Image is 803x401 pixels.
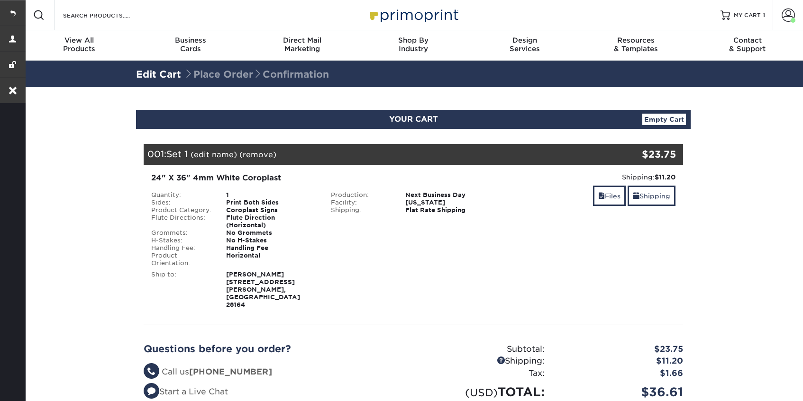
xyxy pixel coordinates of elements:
div: $36.61 [552,383,690,401]
strong: $11.20 [655,173,675,181]
span: MY CART [734,11,761,19]
div: Ship to: [144,271,219,309]
span: Business [135,36,246,45]
a: View AllProducts [24,30,135,61]
div: $11.20 [552,355,690,367]
small: (USD) [465,386,498,399]
span: Direct Mail [246,36,358,45]
div: Cards [135,36,246,53]
span: files [598,192,605,200]
div: Shipping: [510,172,675,182]
img: Primoprint [366,5,461,25]
input: SEARCH PRODUCTS..... [62,9,155,21]
strong: [PHONE_NUMBER] [189,367,272,376]
span: Contact [692,36,803,45]
a: Shop ByIndustry [358,30,469,61]
span: Place Order Confirmation [184,69,329,80]
div: TOTAL: [413,383,552,401]
div: Next Business Day [398,191,503,199]
div: Handling Fee: [144,244,219,252]
div: Product Category: [144,206,219,214]
li: Call us [144,366,406,378]
div: $23.75 [552,343,690,356]
div: Handling Fee [219,244,324,252]
div: Grommets: [144,229,219,237]
a: Contact& Support [692,30,803,61]
div: Flute Directions: [144,214,219,229]
div: 24" X 36" 4mm White Coroplast [151,172,496,184]
strong: [PERSON_NAME] [STREET_ADDRESS] [PERSON_NAME], [GEOGRAPHIC_DATA] 28164 [226,271,300,308]
div: Horizontal [219,252,324,267]
h2: Questions before you order? [144,343,406,355]
a: Start a Live Chat [144,387,228,396]
div: & Support [692,36,803,53]
div: Sides: [144,199,219,206]
span: Resources [580,36,692,45]
span: Set 1 [166,149,188,159]
div: Marketing [246,36,358,53]
a: (edit name) [191,150,237,159]
span: shipping [633,192,639,200]
a: Direct MailMarketing [246,30,358,61]
span: View All [24,36,135,45]
div: $1.66 [552,367,690,380]
div: Coroplast Signs [219,206,324,214]
div: 001: [144,144,593,165]
div: Products [24,36,135,53]
a: BusinessCards [135,30,246,61]
div: H-Stakes: [144,237,219,244]
span: YOUR CART [389,115,438,124]
div: Flat Rate Shipping [398,206,503,214]
div: No Grommets [219,229,324,237]
span: 1 [763,12,765,18]
a: Empty Cart [642,114,686,125]
a: Shipping [628,186,675,206]
a: (remove) [239,150,276,159]
div: 1 [219,191,324,199]
div: Production: [324,191,399,199]
a: DesignServices [469,30,580,61]
a: Files [593,186,626,206]
div: Print Both Sides [219,199,324,206]
a: Resources& Templates [580,30,692,61]
div: Flute Direction (Horizontal) [219,214,324,229]
span: Design [469,36,580,45]
span: Shop By [358,36,469,45]
div: [US_STATE] [398,199,503,206]
div: $23.75 [593,147,676,161]
a: Edit Cart [136,69,181,80]
div: No H-Stakes [219,237,324,244]
div: Quantity: [144,191,219,199]
div: Shipping: [324,206,399,214]
div: Tax: [413,367,552,380]
div: Industry [358,36,469,53]
div: Services [469,36,580,53]
div: Shipping: [413,355,552,367]
div: Subtotal: [413,343,552,356]
div: Product Orientation: [144,252,219,267]
div: Facility: [324,199,399,206]
div: & Templates [580,36,692,53]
